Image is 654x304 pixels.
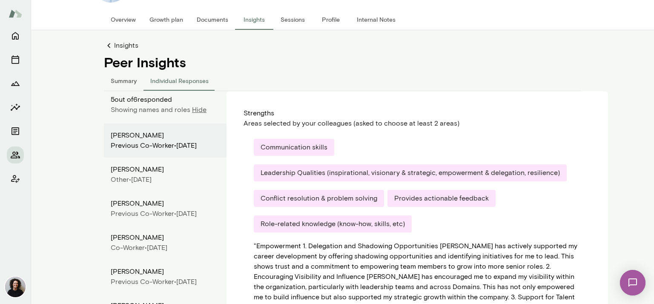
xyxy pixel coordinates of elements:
div: [DATE] [111,141,220,151]
p: Showing names and roles [111,105,192,115]
div: [DATE] [111,209,220,219]
button: Insights [7,99,24,116]
button: Home [7,27,24,44]
div: Strengths [244,108,591,118]
button: Profile [312,9,350,30]
div: Other • [111,175,131,185]
div: [PERSON_NAME]Previous Co-worker•[DATE] [104,192,227,226]
div: responses-tab [104,70,581,91]
p: 5 out of 6 responded [111,95,227,105]
img: Deana Murfitt [5,277,26,297]
div: [PERSON_NAME]Previous Co-worker•[DATE] [104,260,227,294]
div: [DATE] [111,175,220,185]
button: Client app [7,170,24,187]
div: [PERSON_NAME] [111,164,220,175]
button: Documents [190,9,235,30]
button: Summary [104,70,143,91]
button: Sessions [273,9,312,30]
div: [PERSON_NAME] [111,267,220,277]
button: Internal Notes [350,9,402,30]
button: Documents [7,123,24,140]
div: [DATE] [111,243,220,253]
img: Mento [9,6,22,22]
h4: Peer Insights [104,54,581,70]
button: Overview [104,9,143,30]
button: Growth Plan [7,75,24,92]
div: [DATE] [111,277,220,287]
div: Role-related knowledge (know-how, skills, etc) [254,215,412,232]
div: [PERSON_NAME]Co-worker•[DATE] [104,226,227,260]
button: Sessions [7,51,24,68]
button: Individual Responses [143,70,215,91]
a: Insights [104,40,581,51]
div: Areas selected by your colleagues (asked to choose at least 2 areas) [244,118,591,129]
div: Communication skills [254,139,334,156]
button: Insights [235,9,273,30]
div: [PERSON_NAME]Previous Co-worker•[DATE] [104,123,227,158]
div: Previous Co-worker • [111,141,176,151]
button: Members [7,146,24,163]
div: Previous Co-worker • [111,209,176,219]
div: Provides actionable feedback [387,190,496,207]
p: Hide [192,105,207,115]
div: Co-worker • [111,243,147,253]
div: [PERSON_NAME] [111,232,220,243]
button: Growth plan [143,9,190,30]
div: [PERSON_NAME]Other•[DATE] [104,158,227,192]
div: [PERSON_NAME] [111,198,220,209]
div: Conflict resolution & problem solving [254,190,384,207]
div: [PERSON_NAME] [111,130,220,141]
div: Leadership Qualities (inspirational, visionary & strategic, empowerment & delegation, resilience) [254,164,567,181]
div: Previous Co-worker • [111,277,176,287]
